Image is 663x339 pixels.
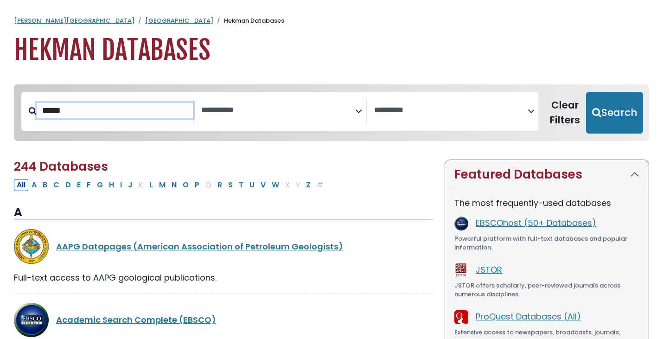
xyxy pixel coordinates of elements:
button: Filter Results G [94,179,106,191]
button: Filter Results O [180,179,191,191]
input: Search database by title or keyword [37,103,193,118]
button: Filter Results F [84,179,94,191]
div: Powerful platform with full-text databases and popular information. [454,234,639,252]
div: Alpha-list to filter by first letter of database name [14,179,327,190]
button: Filter Results T [236,179,246,191]
button: Clear Filters [544,92,586,134]
a: [PERSON_NAME][GEOGRAPHIC_DATA] [14,16,134,25]
button: Submit for Search Results [586,92,643,134]
button: Filter Results H [106,179,117,191]
button: Filter Results V [258,179,268,191]
button: Filter Results N [169,179,179,191]
button: Filter Results J [125,179,135,191]
div: JSTOR offers scholarly, peer-reviewed journals across numerous disciplines. [454,281,639,299]
a: Academic Search Complete (EBSCO) [56,314,216,326]
button: Filter Results M [156,179,168,191]
span: 244 Databases [14,158,108,175]
button: Filter Results D [63,179,74,191]
button: Featured Databases [445,160,649,189]
textarea: Search [201,106,355,115]
button: Filter Results S [225,179,236,191]
button: Filter Results L [147,179,156,191]
a: ProQuest Databases (All) [476,311,581,322]
button: Filter Results E [74,179,83,191]
button: Filter Results Z [303,179,313,191]
p: The most frequently-used databases [454,197,639,209]
li: Hekman Databases [213,16,284,26]
a: JSTOR [476,264,502,275]
button: All [14,179,28,191]
textarea: Search [374,106,528,115]
h3: A [14,206,433,220]
button: Filter Results B [40,179,50,191]
div: Full-text access to AAPG geological publications. [14,271,433,284]
button: Filter Results U [247,179,257,191]
button: Filter Results C [51,179,62,191]
h1: Hekman Databases [14,35,649,66]
button: Filter Results W [269,179,282,191]
nav: breadcrumb [14,16,649,26]
a: [GEOGRAPHIC_DATA] [145,16,213,25]
button: Filter Results A [29,179,39,191]
button: Filter Results P [192,179,202,191]
a: AAPG Datapages (American Association of Petroleum Geologists) [56,241,343,252]
nav: Search filters [14,84,649,141]
button: Filter Results R [215,179,225,191]
a: EBSCOhost (50+ Databases) [476,217,596,229]
button: Filter Results I [117,179,125,191]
